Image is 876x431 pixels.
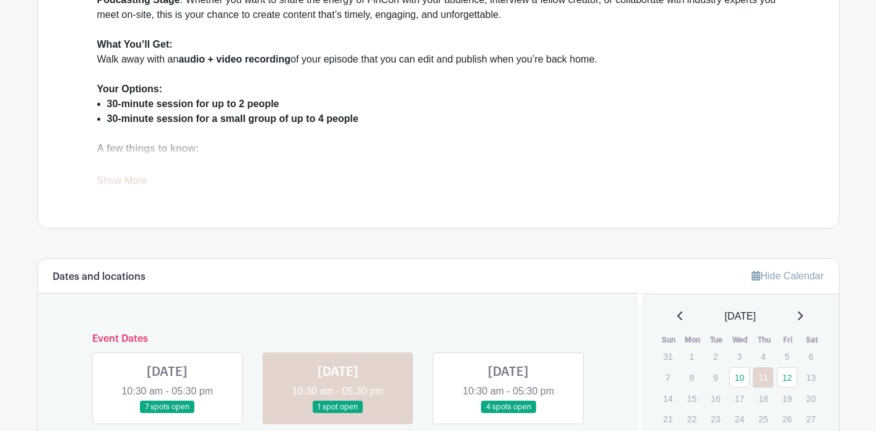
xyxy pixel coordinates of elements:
[729,367,750,388] a: 10
[777,409,797,429] p: 26
[800,368,821,387] p: 13
[752,271,823,281] a: Hide Calendar
[753,347,773,366] p: 4
[657,334,681,346] th: Sun
[107,113,358,124] strong: 30-minute session for a small group of up to 4 people
[657,347,678,366] p: 31
[725,309,756,324] span: [DATE]
[97,84,162,94] strong: Your Options:
[729,409,750,429] p: 24
[777,367,797,388] a: 12
[705,389,726,408] p: 16
[107,156,779,171] li: Spots are but limited— to ensure everyone gets a chance.
[178,54,290,64] strong: audio + video recording
[657,409,678,429] p: 21
[97,39,173,50] strong: What You’ll Get:
[753,367,773,388] a: 11
[682,368,702,387] p: 8
[657,368,678,387] p: 7
[752,334,776,346] th: Thu
[682,389,702,408] p: 15
[753,409,773,429] p: 25
[705,334,729,346] th: Tue
[681,334,705,346] th: Mon
[800,347,821,366] p: 6
[705,409,726,429] p: 23
[657,389,678,408] p: 14
[107,98,279,109] strong: 30-minute session for up to 2 people
[800,409,821,429] p: 27
[777,389,797,408] p: 19
[705,347,726,366] p: 2
[275,158,353,168] strong: reserve only one
[729,347,750,366] p: 3
[97,37,779,82] div: Walk away with an of your episode that you can edit and publish when you’re back home.
[753,389,773,408] p: 18
[149,158,220,168] strong: complimentary
[82,333,594,345] h6: Event Dates
[705,368,726,387] p: 9
[729,389,750,408] p: 17
[800,389,821,408] p: 20
[777,347,797,366] p: 5
[776,334,800,346] th: Fri
[729,334,753,346] th: Wed
[682,347,702,366] p: 1
[97,175,147,191] a: Show More
[53,271,145,283] h6: Dates and locations
[682,409,702,429] p: 22
[800,334,824,346] th: Sat
[97,143,199,154] strong: A few things to know:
